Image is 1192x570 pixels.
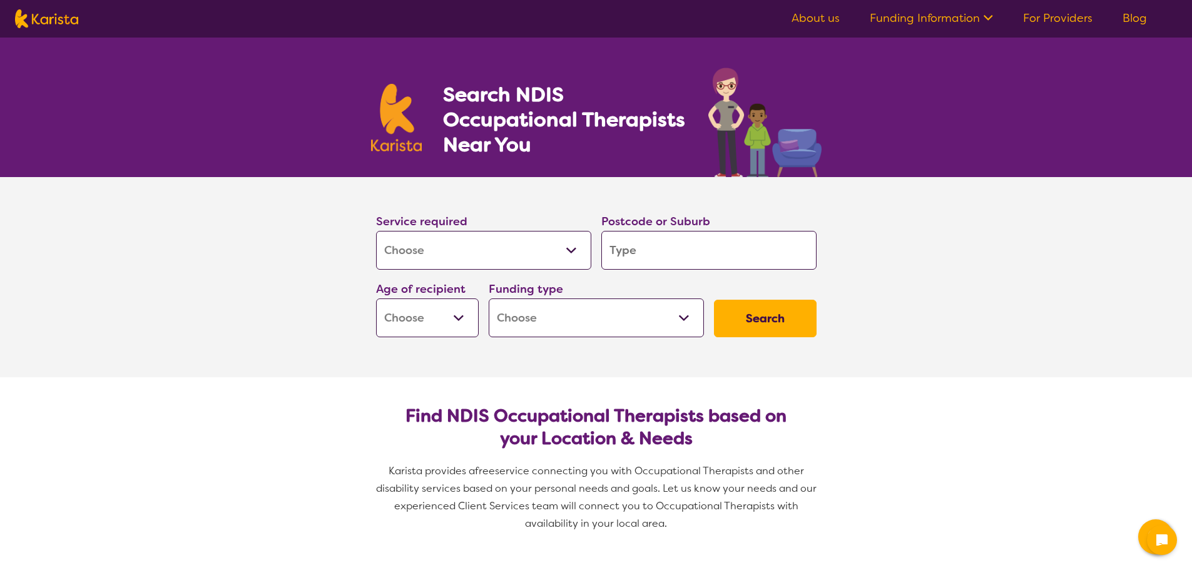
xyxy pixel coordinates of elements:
[389,464,475,477] span: Karista provides a
[376,282,466,297] label: Age of recipient
[708,68,822,177] img: occupational-therapy
[601,231,817,270] input: Type
[386,405,807,450] h2: Find NDIS Occupational Therapists based on your Location & Needs
[376,214,467,229] label: Service required
[371,84,422,151] img: Karista logo
[870,11,993,26] a: Funding Information
[376,464,819,530] span: service connecting you with Occupational Therapists and other disability services based on your p...
[792,11,840,26] a: About us
[15,9,78,28] img: Karista logo
[489,282,563,297] label: Funding type
[714,300,817,337] button: Search
[1138,519,1173,554] button: Channel Menu
[475,464,495,477] span: free
[1123,11,1147,26] a: Blog
[443,82,686,157] h1: Search NDIS Occupational Therapists Near You
[601,214,710,229] label: Postcode or Suburb
[1023,11,1093,26] a: For Providers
